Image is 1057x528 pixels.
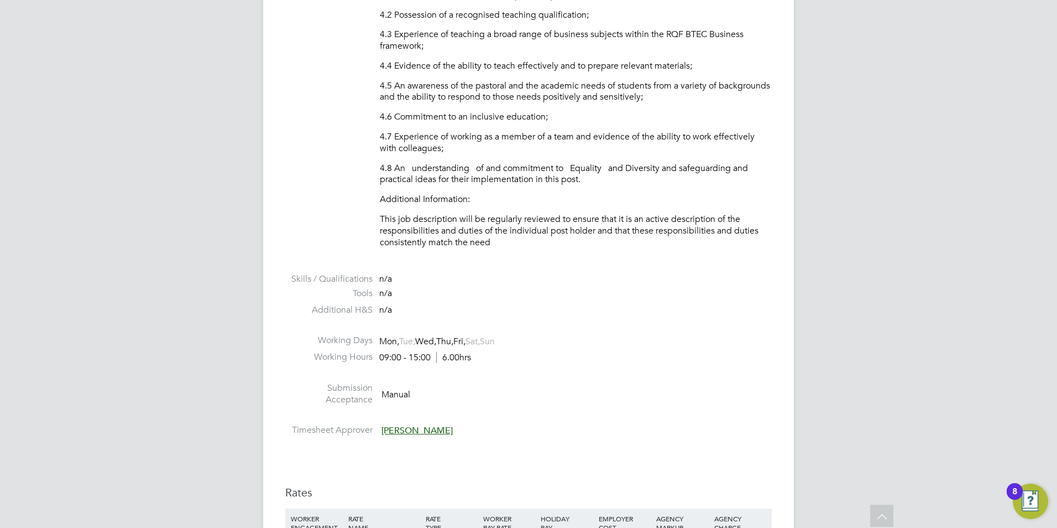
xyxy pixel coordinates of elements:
[285,485,772,500] h3: Rates
[380,131,772,154] p: 4.7 Experience of working as a member of a team and evidence of the ability to work effectively w...
[379,304,392,315] span: n/a
[436,336,453,347] span: Thu,
[379,288,392,299] span: n/a
[381,425,453,436] span: [PERSON_NAME]
[285,273,373,285] label: Skills / Qualifications
[1013,484,1048,519] button: Open Resource Center, 8 new notifications
[380,29,772,52] p: 4.3 Experience of teaching a broad range of business subjects within the RQF BTEC Business framew...
[379,336,399,347] span: Mon,
[285,288,373,299] label: Tools
[285,304,373,316] label: Additional H&S
[380,60,772,72] p: 4.4 Evidence of the ability to teach effectively and to prepare relevant materials;
[379,273,392,284] span: n/a
[285,351,373,363] label: Working Hours
[285,335,373,346] label: Working Days
[453,336,465,347] span: Fri,
[380,9,772,21] p: 4.2 Possession of a recognised teaching qualification;
[480,336,495,347] span: Sun
[1012,491,1017,506] div: 8
[465,336,480,347] span: Sat,
[379,352,471,364] div: 09:00 - 15:00
[380,214,772,248] p: This job description will be regularly reviewed to ensure that it is an active description of the...
[380,111,772,123] p: 4.6 Commitment to an inclusive education;
[285,382,373,406] label: Submission Acceptance
[380,194,772,205] p: Additional Information:
[381,389,410,400] span: Manual
[399,336,415,347] span: Tue,
[380,80,772,103] p: 4.5 An awareness of the pastoral and the academic needs of students from a variety of backgrounds...
[436,352,471,363] span: 6.00hrs
[415,336,436,347] span: Wed,
[285,425,373,436] label: Timesheet Approver
[380,163,772,186] p: 4.8 An understanding of and commitment to Equality and Diversity and safeguarding and practical i...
